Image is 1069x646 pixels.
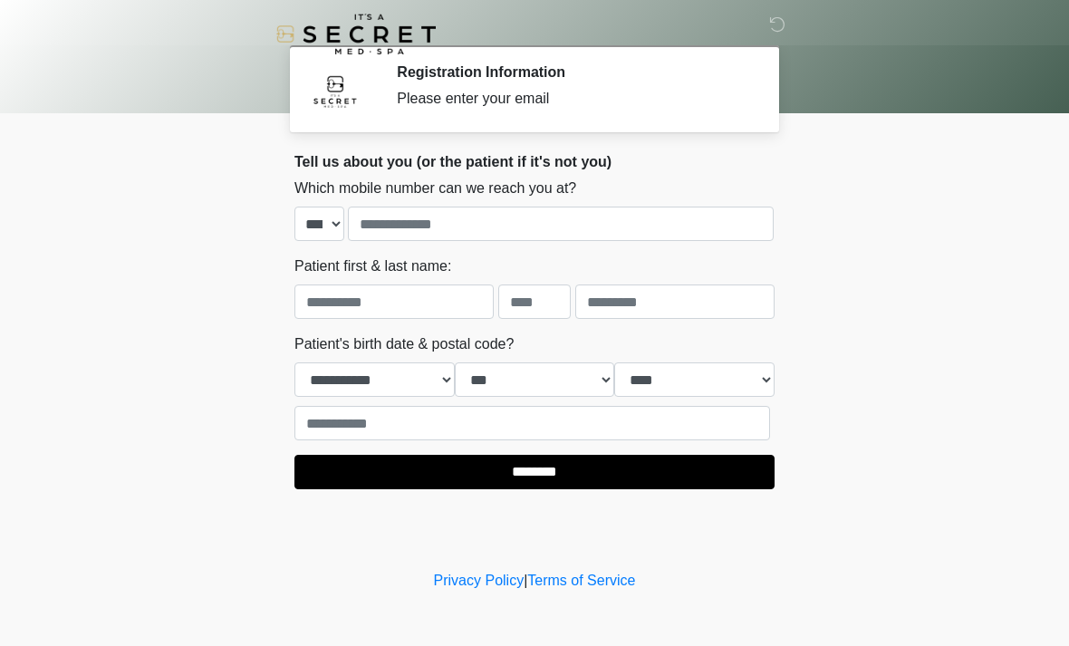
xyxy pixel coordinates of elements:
[397,63,747,81] h2: Registration Information
[294,153,775,170] h2: Tell us about you (or the patient if it's not you)
[397,88,747,110] div: Please enter your email
[276,14,436,54] img: It's A Secret Med Spa Logo
[294,178,576,199] label: Which mobile number can we reach you at?
[294,333,514,355] label: Patient's birth date & postal code?
[527,573,635,588] a: Terms of Service
[294,256,451,277] label: Patient first & last name:
[524,573,527,588] a: |
[434,573,525,588] a: Privacy Policy
[308,63,362,118] img: Agent Avatar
